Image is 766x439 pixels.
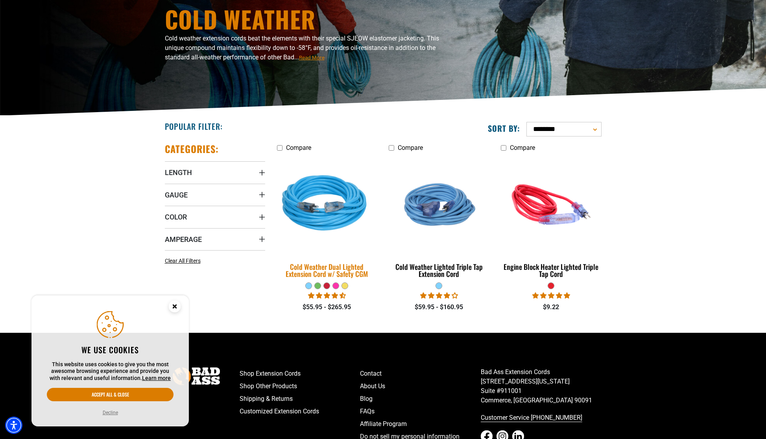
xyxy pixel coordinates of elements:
[389,155,489,282] a: Light Blue Cold Weather Lighted Triple Tap Extension Cord
[165,235,202,244] span: Amperage
[165,161,265,183] summary: Length
[165,184,265,206] summary: Gauge
[165,143,219,155] h2: Categories:
[272,154,382,255] img: Light Blue
[165,257,204,265] a: Clear All Filters
[240,380,360,393] a: Shop Other Products
[389,263,489,277] div: Cold Weather Lighted Triple Tap Extension Cord
[165,168,192,177] span: Length
[165,190,188,199] span: Gauge
[481,367,602,405] p: Bad Ass Extension Cords [STREET_ADDRESS][US_STATE] Suite #911001 Commerce, [GEOGRAPHIC_DATA] 90091
[501,303,601,312] div: $9.22
[398,144,423,151] span: Compare
[165,258,201,264] span: Clear All Filters
[165,35,439,61] span: Cold weather extension cords beat the elements with their special SJEOW elastomer jacketing. This...
[161,295,189,320] button: Close this option
[360,393,481,405] a: Blog
[240,405,360,418] a: Customized Extension Cords
[277,155,377,282] a: Light Blue Cold Weather Dual Lighted Extension Cord w/ Safety CGM
[299,55,325,61] span: Read More
[532,292,570,299] span: 5.00 stars
[360,367,481,380] a: Contact
[173,367,220,385] img: Bad Ass Extension Cords
[389,159,489,250] img: Light Blue
[5,417,22,434] div: Accessibility Menu
[31,295,189,427] aside: Cookie Consent
[165,7,452,31] h1: Cold Weather
[47,345,174,355] h2: We use cookies
[420,292,458,299] span: 4.18 stars
[501,155,601,282] a: red Engine Block Heater Lighted Triple Tap Cord
[501,263,601,277] div: Engine Block Heater Lighted Triple Tap Cord
[360,418,481,430] a: Affiliate Program
[360,405,481,418] a: FAQs
[488,123,520,133] label: Sort by:
[286,144,311,151] span: Compare
[389,303,489,312] div: $59.95 - $160.95
[165,121,223,131] h2: Popular Filter:
[47,361,174,382] p: This website uses cookies to give you the most awesome browsing experience and provide you with r...
[277,303,377,312] div: $55.95 - $265.95
[240,393,360,405] a: Shipping & Returns
[481,411,602,424] a: call 833-674-1699
[510,144,535,151] span: Compare
[502,159,601,250] img: red
[142,375,171,381] a: This website uses cookies to give you the most awesome browsing experience and provide you with r...
[360,380,481,393] a: About Us
[308,292,346,299] span: 4.62 stars
[47,388,174,401] button: Accept all & close
[165,212,187,221] span: Color
[240,367,360,380] a: Shop Extension Cords
[165,206,265,228] summary: Color
[277,263,377,277] div: Cold Weather Dual Lighted Extension Cord w/ Safety CGM
[100,409,120,417] button: Decline
[165,228,265,250] summary: Amperage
